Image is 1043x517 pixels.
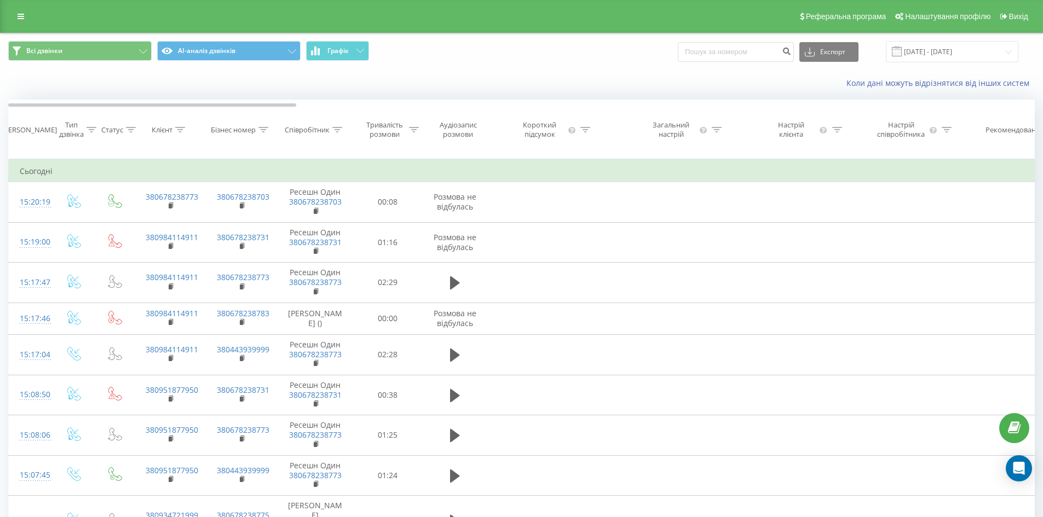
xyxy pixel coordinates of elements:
td: Ресешн Один [277,455,354,496]
div: Короткий підсумок [514,120,566,139]
a: 380678238731 [289,237,342,247]
td: Ресешн Один [277,335,354,375]
a: 380678238731 [289,390,342,400]
td: 00:08 [354,182,422,223]
input: Пошук за номером [678,42,794,62]
a: 380678238773 [289,277,342,287]
div: Настрій співробітника [875,120,927,139]
td: Ресешн Один [277,182,354,223]
td: 02:28 [354,335,422,375]
a: 380678238773 [146,191,198,202]
a: 380678238731 [217,385,269,395]
button: Експорт [799,42,858,62]
a: 380678238773 [289,470,342,480]
span: Вихід [1009,12,1028,21]
div: 15:20:19 [20,191,42,213]
a: 380678238773 [289,349,342,359]
span: Розмова не відбулась [434,191,476,212]
div: Бізнес номер [211,125,256,135]
td: 01:24 [354,455,422,496]
td: Ресешн Один [277,263,354,303]
a: 380951877950 [146,425,198,435]
div: Тип дзвінка [59,120,84,139]
div: 15:08:06 [20,425,42,446]
button: Графік [306,41,369,61]
div: [PERSON_NAME] [2,125,57,135]
a: 380984114911 [146,308,198,318]
div: 15:17:04 [20,344,42,365]
a: 380951877950 [146,385,198,395]
div: Загальний настрій [645,120,698,139]
a: 380984114911 [146,232,198,242]
td: 00:38 [354,375,422,415]
div: Тривалість розмови [363,120,406,139]
a: 380678238731 [217,232,269,242]
td: 01:16 [354,222,422,263]
div: 15:17:46 [20,308,42,329]
button: Всі дзвінки [8,41,152,61]
span: Графік [327,47,349,55]
span: Всі дзвінки [26,47,62,55]
a: 380678238773 [289,429,342,440]
a: 380678238783 [217,308,269,318]
td: Ресешн Один [277,222,354,263]
td: 02:29 [354,263,422,303]
div: Open Intercom Messenger [1006,455,1032,481]
a: 380951877950 [146,465,198,475]
button: AI-аналіз дзвінків [157,41,301,61]
a: 380443939999 [217,344,269,355]
a: 380678238773 [217,272,269,282]
div: Настрій клієнта [765,120,816,139]
a: 380443939999 [217,465,269,475]
div: Аудіозапис розмови [431,120,485,139]
a: 380984114911 [146,344,198,355]
td: [PERSON_NAME] () [277,303,354,334]
a: 380678238703 [217,191,269,202]
span: Розмова не відбулась [434,232,476,252]
span: Реферальна програма [806,12,886,21]
a: 380678238773 [217,425,269,435]
a: 380678238703 [289,196,342,207]
td: 01:25 [354,415,422,456]
td: Ресешн Один [277,415,354,456]
div: Статус [101,125,123,135]
div: Співробітник [285,125,330,135]
td: 00:00 [354,303,422,334]
a: 380984114911 [146,272,198,282]
div: 15:19:00 [20,231,42,253]
span: Налаштування профілю [905,12,990,21]
a: Коли дані можуть відрізнятися вiд інших систем [846,78,1035,88]
div: 15:17:47 [20,272,42,293]
td: Ресешн Один [277,375,354,415]
span: Розмова не відбулась [434,308,476,328]
div: Клієнт [152,125,172,135]
div: 15:08:50 [20,384,42,405]
div: 15:07:45 [20,464,42,486]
